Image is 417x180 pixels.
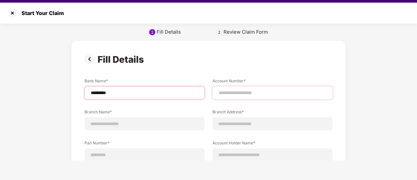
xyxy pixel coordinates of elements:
[85,109,205,117] label: Branch Name*
[212,140,332,148] label: Account Holder Name*
[85,78,205,86] label: Bank Name*
[85,140,205,148] label: Pan Number*
[157,29,181,35] div: Fill Details
[98,54,147,65] div: Fill Details
[85,54,98,64] img: svg+xml;base64,PHN2ZyBpZD0iUHJldi0zMngzMiIgeG1sbnM9Imh0dHA6Ly93d3cudzMub3JnLzIwMDAvc3ZnIiB3aWR0aD...
[212,78,332,86] label: Account Number*
[218,30,221,35] div: 2
[224,29,268,35] div: Review Claim Form
[151,30,154,35] div: 1
[212,109,332,117] label: Branch Address*
[18,10,64,16] div: Start Your Claim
